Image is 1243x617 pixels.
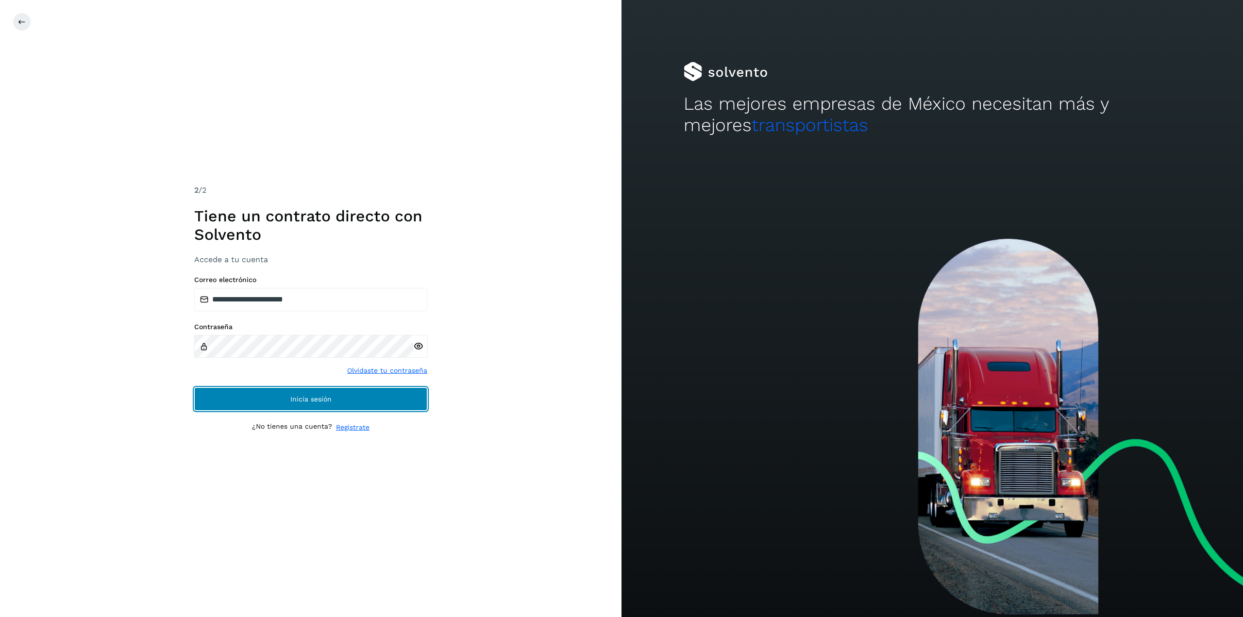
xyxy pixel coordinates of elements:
h3: Accede a tu cuenta [194,255,427,264]
span: Inicia sesión [290,396,332,402]
label: Contraseña [194,323,427,331]
span: transportistas [752,115,868,135]
span: 2 [194,185,199,195]
div: /2 [194,184,427,196]
label: Correo electrónico [194,276,427,284]
a: Regístrate [336,422,370,433]
a: Olvidaste tu contraseña [347,366,427,376]
p: ¿No tienes una cuenta? [252,422,332,433]
button: Inicia sesión [194,387,427,411]
h2: Las mejores empresas de México necesitan más y mejores [684,93,1181,136]
h1: Tiene un contrato directo con Solvento [194,207,427,244]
